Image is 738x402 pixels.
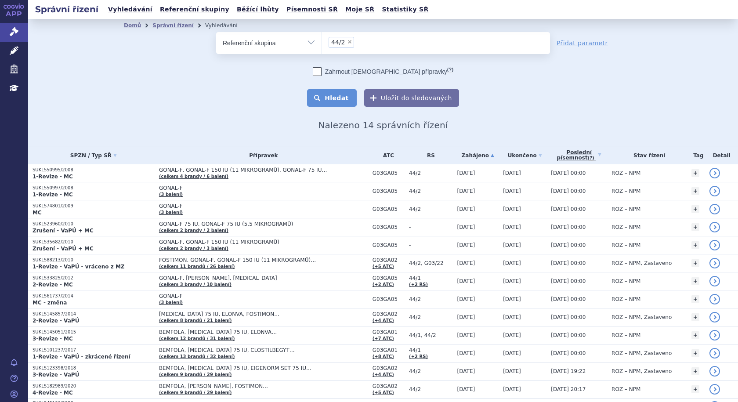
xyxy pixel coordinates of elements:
[313,67,453,76] label: Zahrnout [DEMOGRAPHIC_DATA] přípravky
[457,260,475,266] span: [DATE]
[159,365,368,371] span: BEMFOLA, [MEDICAL_DATA] 75 IU, EIGENORM SET 75 IU…
[503,386,521,392] span: [DATE]
[33,221,155,227] p: SUKLS23960/2010
[457,278,475,284] span: [DATE]
[691,313,699,321] a: +
[33,354,130,360] strong: 1-Revize - VaPÚ - zkrácené řízení
[709,204,720,214] a: detail
[373,365,405,371] span: G03GA02
[159,246,228,251] a: (celkem 2 brandy / 3 balení)
[551,188,586,194] span: [DATE] 00:00
[307,89,357,107] button: Hledat
[33,300,67,306] strong: MC - změna
[159,300,183,305] a: (3 balení)
[159,264,235,269] a: (celkem 11 brandů / 26 balení)
[409,224,452,230] span: -
[343,4,377,15] a: Moje SŘ
[373,264,394,269] a: (+5 ATC)
[33,264,125,270] strong: 1-Revize - VaPÚ - vráceno z MZ
[457,206,475,212] span: [DATE]
[373,329,405,335] span: G03GA01
[611,260,672,266] span: ROZ – NPM, Zastaveno
[691,367,699,375] a: +
[159,329,368,335] span: BEMFOLA, [MEDICAL_DATA] 75 IU, ELONVA…
[33,318,79,324] strong: 2-Revize - VaPÚ
[373,242,405,248] span: G03GA05
[364,89,459,107] button: Uložit do sledovaných
[409,206,452,212] span: 44/2
[709,276,720,286] a: detail
[607,146,687,164] th: Stav řízení
[691,223,699,231] a: +
[551,386,586,392] span: [DATE] 20:17
[373,275,405,281] span: G03GA05
[503,350,521,356] span: [DATE]
[557,39,608,47] a: Přidat parametr
[331,39,345,45] span: gonadotropiny ostatní, parent.
[611,314,672,320] span: ROZ – NPM, Zastaveno
[373,206,405,212] span: G03GA05
[159,336,235,341] a: (celkem 12 brandů / 31 balení)
[588,156,594,161] abbr: (?)
[33,383,155,389] p: SUKLS182989/2020
[709,168,720,178] a: detail
[159,203,368,209] span: GONAL-F
[373,296,405,302] span: G03GA05
[33,336,73,342] strong: 3-Revize - MC
[457,368,475,374] span: [DATE]
[709,294,720,304] a: detail
[159,221,368,227] span: GONAL-F 75 IU, GONAL-F 75 IU (5,5 MIKROGRAMŮ)
[33,192,73,198] strong: 1-Revize - MC
[33,365,155,371] p: SUKLS123398/2018
[33,174,73,180] strong: 1-Revize - MC
[159,372,232,377] a: (celkem 9 brandů / 29 balení)
[234,4,282,15] a: Běžící lhůty
[105,4,155,15] a: Vyhledávání
[33,167,155,173] p: SUKLS50995/2008
[611,368,672,374] span: ROZ – NPM, Zastaveno
[691,385,699,393] a: +
[503,260,521,266] span: [DATE]
[457,242,475,248] span: [DATE]
[373,257,405,263] span: G03GA02
[373,372,394,377] a: (+4 ATC)
[503,149,546,162] a: Ukončeno
[551,242,586,248] span: [DATE] 00:00
[611,188,640,194] span: ROZ – NPM
[159,210,183,215] a: (3 balení)
[551,278,586,284] span: [DATE] 00:00
[611,278,640,284] span: ROZ – NPM
[373,224,405,230] span: G03GA05
[159,228,228,233] a: (celkem 2 brandy / 2 balení)
[159,174,228,179] a: (celkem 4 brandy / 6 balení)
[709,312,720,322] a: detail
[611,242,640,248] span: ROZ – NPM
[503,206,521,212] span: [DATE]
[159,275,368,281] span: GONAL-F, [PERSON_NAME], [MEDICAL_DATA]
[611,296,640,302] span: ROZ – NPM
[409,368,452,374] span: 44/2
[457,170,475,176] span: [DATE]
[705,146,738,164] th: Detail
[691,295,699,303] a: +
[611,332,640,338] span: ROZ – NPM
[159,192,183,197] a: (3 balení)
[33,203,155,209] p: SUKLS74801/2009
[691,331,699,339] a: +
[159,167,368,173] span: GONAL-F, GONAL-F 150 IU (11 MIKROGRAMŮ), GONAL-F 75 IU…
[551,368,586,374] span: [DATE] 19:22
[691,169,699,177] a: +
[457,224,475,230] span: [DATE]
[205,19,249,32] li: Vyhledávání
[159,185,368,191] span: GONAL-F
[159,282,232,287] a: (celkem 3 brandy / 10 balení)
[709,330,720,340] a: detail
[373,347,405,353] span: G03GA01
[503,170,521,176] span: [DATE]
[409,242,452,248] span: -
[409,188,452,194] span: 44/2
[159,257,368,263] span: FOSTIMON, GONAL-F, GONAL-F 150 IU (11 MIKROGRAMŮ)…
[409,354,428,359] a: (+2 RS)
[33,282,73,288] strong: 2-Revize - MC
[709,222,720,232] a: detail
